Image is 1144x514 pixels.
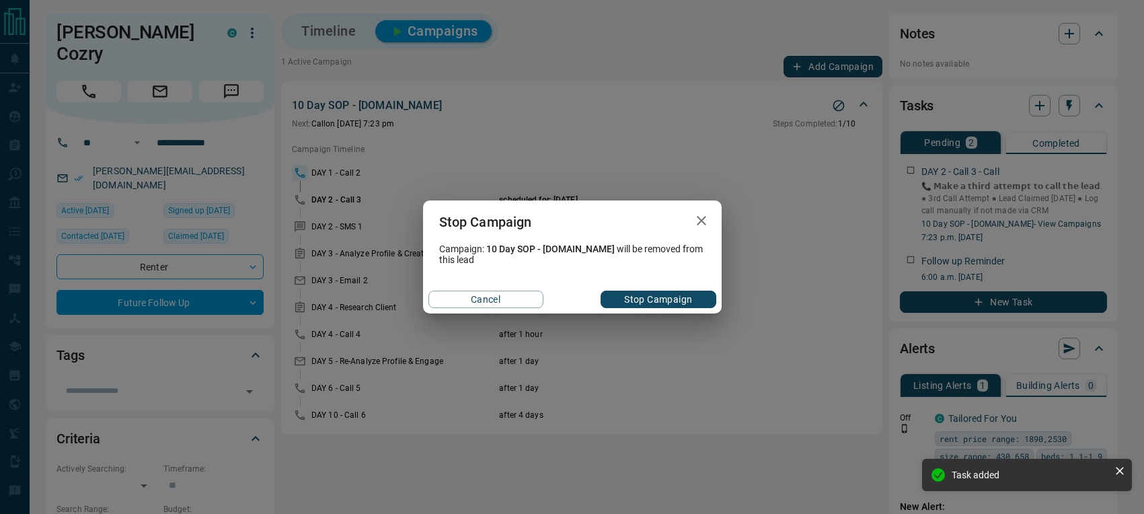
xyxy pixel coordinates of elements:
div: Campaign: will be removed from this lead [423,244,722,265]
h2: Stop Campaign [423,200,548,244]
div: Task added [952,470,1109,480]
button: Cancel [428,291,543,308]
button: Stop Campaign [601,291,716,308]
span: 10 Day SOP - [DOMAIN_NAME] [486,244,615,254]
